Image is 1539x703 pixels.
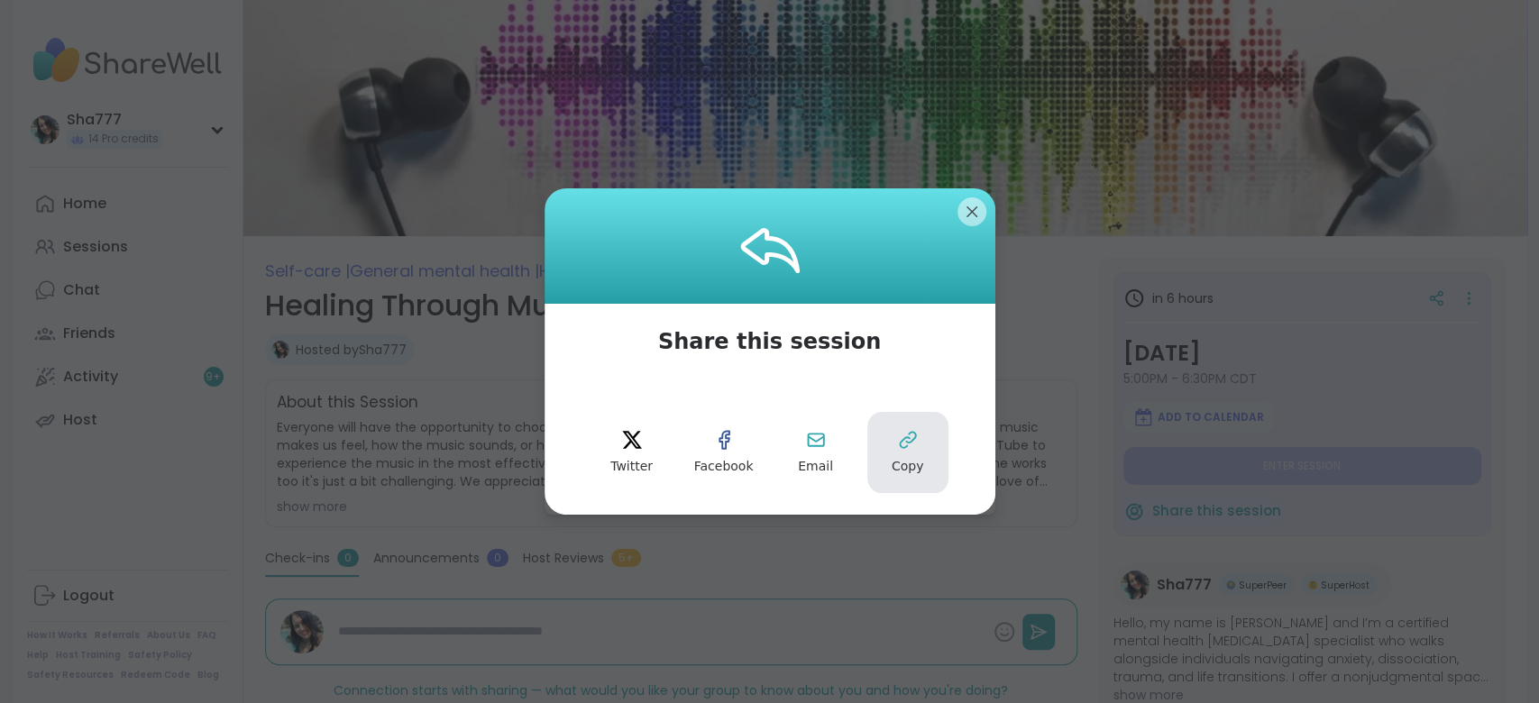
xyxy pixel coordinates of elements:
span: Email [798,458,833,476]
button: Twitter [591,412,673,493]
button: twitter [591,412,673,493]
button: Copy [867,412,948,493]
button: Facebook [683,412,765,493]
span: Twitter [610,458,653,476]
button: Email [775,412,857,493]
span: Facebook [694,458,754,476]
span: Copy [892,458,924,476]
button: facebook [683,412,765,493]
span: Share this session [637,304,902,379]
